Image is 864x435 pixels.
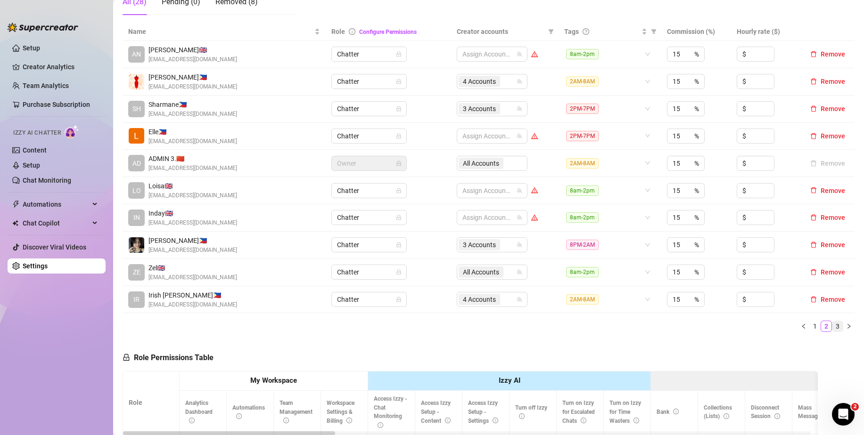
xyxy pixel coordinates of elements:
[821,296,845,303] span: Remove
[566,49,599,59] span: 8am-2pm
[12,220,18,226] img: Chat Copilot
[337,184,401,198] span: Chatter
[129,74,144,89] img: Micca De Jesus
[396,161,402,166] span: lock
[148,191,237,200] span: [EMAIL_ADDRESS][DOMAIN_NAME]
[349,28,355,35] span: info-circle
[566,76,599,87] span: 2AM-8AM
[499,376,520,385] strong: Izzy AI
[493,418,498,423] span: info-circle
[851,403,859,411] span: 2
[810,296,817,303] span: delete
[531,133,538,139] span: warning
[751,404,780,420] span: Disconnect Session
[704,404,732,420] span: Collections (Lists)
[810,78,817,85] span: delete
[806,239,849,250] button: Remove
[810,51,817,57] span: delete
[132,104,141,114] span: SH
[566,267,599,277] span: 8am-2pm
[832,321,843,331] a: 3
[128,26,313,37] span: Name
[12,201,20,208] span: thunderbolt
[148,290,237,300] span: Irish [PERSON_NAME] 🇵🇭
[531,51,538,57] span: warning
[821,321,831,331] a: 2
[531,214,538,221] span: warning
[346,418,352,423] span: info-circle
[250,376,297,385] strong: My Workspace
[396,51,402,57] span: lock
[129,128,144,144] img: Elle
[821,50,845,58] span: Remove
[421,400,451,424] span: Access Izzy Setup - Content
[148,164,237,173] span: [EMAIL_ADDRESS][DOMAIN_NAME]
[337,129,401,143] span: Chatter
[581,418,586,423] span: info-circle
[566,294,599,305] span: 2AM-8AM
[821,187,845,194] span: Remove
[129,237,144,253] img: Joyce
[23,44,40,52] a: Setup
[337,292,401,306] span: Chatter
[810,269,817,275] span: delete
[331,28,345,35] span: Role
[810,242,817,248] span: delete
[132,158,141,169] span: AD
[566,185,599,196] span: 8am-2pm
[517,188,522,193] span: team
[65,125,79,138] img: AI Chatter
[806,76,849,87] button: Remove
[806,158,849,169] button: Remove
[189,418,195,423] span: info-circle
[232,404,265,420] span: Automations
[517,79,522,84] span: team
[396,133,402,139] span: lock
[821,241,845,249] span: Remove
[673,409,679,414] span: info-circle
[459,239,500,250] span: 3 Accounts
[148,72,237,82] span: [PERSON_NAME] 🇵🇭
[832,403,855,426] iframe: Intercom live chat
[806,294,849,305] button: Remove
[548,29,554,34] span: filter
[23,97,98,112] a: Purchase Subscription
[517,215,522,220] span: team
[810,105,817,112] span: delete
[806,266,849,278] button: Remove
[396,242,402,248] span: lock
[821,105,845,113] span: Remove
[148,273,237,282] span: [EMAIL_ADDRESS][DOMAIN_NAME]
[583,28,589,35] span: question-circle
[133,267,140,277] span: ZE
[821,78,845,85] span: Remove
[515,404,547,420] span: Turn off Izzy
[148,181,237,191] span: Loisa 🇬🇧
[566,158,599,169] span: 2AM-8AM
[23,197,90,212] span: Automations
[132,49,141,59] span: AN
[806,130,849,142] button: Remove
[337,265,401,279] span: Chatter
[846,323,852,329] span: right
[806,48,849,60] button: Remove
[359,29,417,35] a: Configure Permissions
[657,409,679,415] span: Bank
[806,103,849,114] button: Remove
[843,321,855,332] button: right
[148,110,237,119] span: [EMAIL_ADDRESS][DOMAIN_NAME]
[123,354,130,361] span: lock
[821,321,832,332] li: 2
[517,242,522,248] span: team
[148,153,237,164] span: ADMIN 3. 🇨🇳
[798,321,809,332] li: Previous Page
[13,129,61,137] span: Izzy AI Chatter
[724,413,729,419] span: info-circle
[843,321,855,332] li: Next Page
[148,300,237,309] span: [EMAIL_ADDRESS][DOMAIN_NAME]
[821,132,845,140] span: Remove
[810,133,817,139] span: delete
[396,188,402,193] span: lock
[236,413,242,419] span: info-circle
[23,262,48,270] a: Settings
